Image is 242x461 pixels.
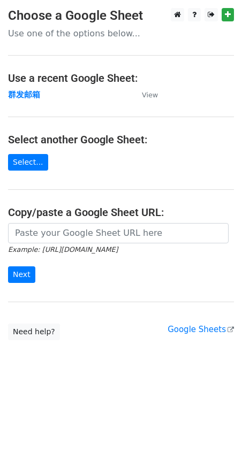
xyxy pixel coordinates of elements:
[8,324,60,340] a: Need help?
[8,90,40,99] a: 群发邮箱
[8,133,234,146] h4: Select another Google Sheet:
[8,206,234,219] h4: Copy/paste a Google Sheet URL:
[8,8,234,24] h3: Choose a Google Sheet
[8,266,35,283] input: Next
[8,223,229,243] input: Paste your Google Sheet URL here
[142,91,158,99] small: View
[8,245,118,253] small: Example: [URL][DOMAIN_NAME]
[8,72,234,84] h4: Use a recent Google Sheet:
[8,154,48,171] a: Select...
[168,325,234,334] a: Google Sheets
[131,90,158,99] a: View
[8,28,234,39] p: Use one of the options below...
